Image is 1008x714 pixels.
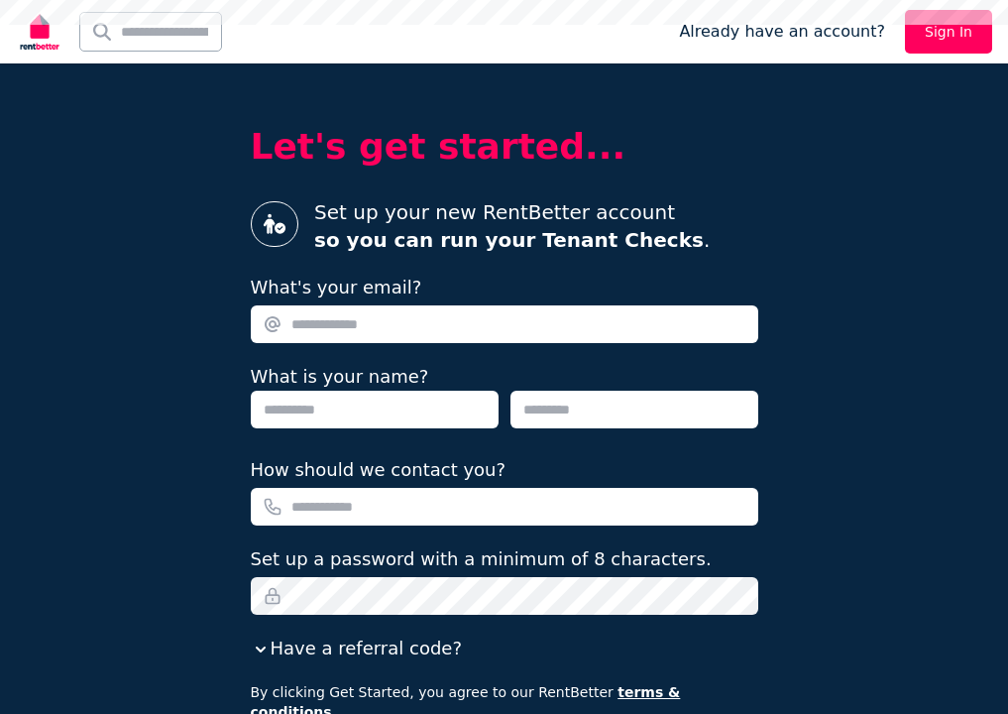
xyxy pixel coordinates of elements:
[905,10,992,54] a: Sign In
[251,366,429,387] label: What is your name?
[251,635,462,662] button: Have a referral code?
[16,7,63,57] img: RentBetter
[251,456,506,484] label: How should we contact you?
[251,127,758,167] h2: Let's get started...
[251,274,422,301] label: What's your email?
[314,198,710,254] p: Set up your new RentBetter account .
[314,228,704,252] strong: so you can run your Tenant Checks
[679,20,885,44] span: Already have an account?
[251,545,712,573] label: Set up a password with a minimum of 8 characters.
